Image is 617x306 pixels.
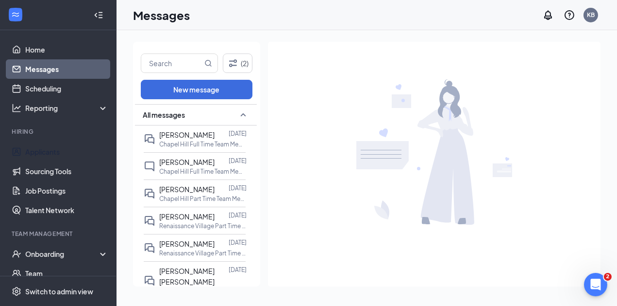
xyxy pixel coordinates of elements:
svg: Filter [227,57,239,69]
p: [DATE] [229,266,247,274]
p: [DATE] [229,157,247,165]
svg: Collapse [94,10,103,20]
input: Search [141,54,202,72]
span: [PERSON_NAME] [159,158,215,166]
svg: Settings [12,287,21,296]
button: Filter (2) [223,54,252,73]
a: Applicants [25,142,108,162]
svg: SmallChevronUp [237,109,249,121]
div: Hiring [12,127,106,136]
a: Team [25,264,108,283]
p: [DATE] [229,129,247,138]
svg: Notifications [542,9,554,21]
span: [PERSON_NAME] [159,185,215,194]
p: [DATE] [229,211,247,219]
a: Sourcing Tools [25,162,108,181]
svg: ChatInactive [144,161,155,172]
svg: Analysis [12,103,21,113]
div: KB [587,11,595,19]
svg: DoubleChat [144,275,155,287]
svg: DoubleChat [144,188,155,199]
p: Renaissance Village Part Time Team Member at [GEOGRAPHIC_DATA] [159,249,247,257]
span: [PERSON_NAME] [PERSON_NAME] [159,267,215,286]
svg: QuestionInfo [564,9,575,21]
svg: WorkstreamLogo [11,10,20,19]
svg: DoubleChat [144,242,155,254]
div: Team Management [12,230,106,238]
span: [PERSON_NAME] [159,130,215,139]
p: [DATE] [229,184,247,192]
a: Scheduling [25,79,108,98]
p: Chapel Hill Part Time Team Member at [GEOGRAPHIC_DATA] [159,195,247,203]
div: Switch to admin view [25,287,93,296]
p: Chapel Hill Full Time Team Member at [GEOGRAPHIC_DATA] [159,140,247,148]
div: Onboarding [25,249,100,259]
a: Talent Network [25,200,108,220]
button: New message [141,80,252,99]
p: [DATE] [229,238,247,247]
span: [PERSON_NAME] [159,212,215,221]
a: Home [25,40,108,59]
span: All messages [143,110,185,120]
h1: Messages [133,7,190,23]
svg: DoubleChat [144,215,155,227]
p: Renaissance Village Part Time Team Member at [GEOGRAPHIC_DATA] [159,222,247,230]
span: [PERSON_NAME] [159,239,215,248]
svg: UserCheck [12,249,21,259]
a: Job Postings [25,181,108,200]
iframe: Intercom live chat [584,273,607,296]
svg: MagnifyingGlass [204,59,212,67]
svg: DoubleChat [144,133,155,145]
p: Chapel Hill Full Time Team Member at [GEOGRAPHIC_DATA] [159,167,247,176]
span: 2 [604,273,612,281]
a: Messages [25,59,108,79]
div: Reporting [25,103,109,113]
